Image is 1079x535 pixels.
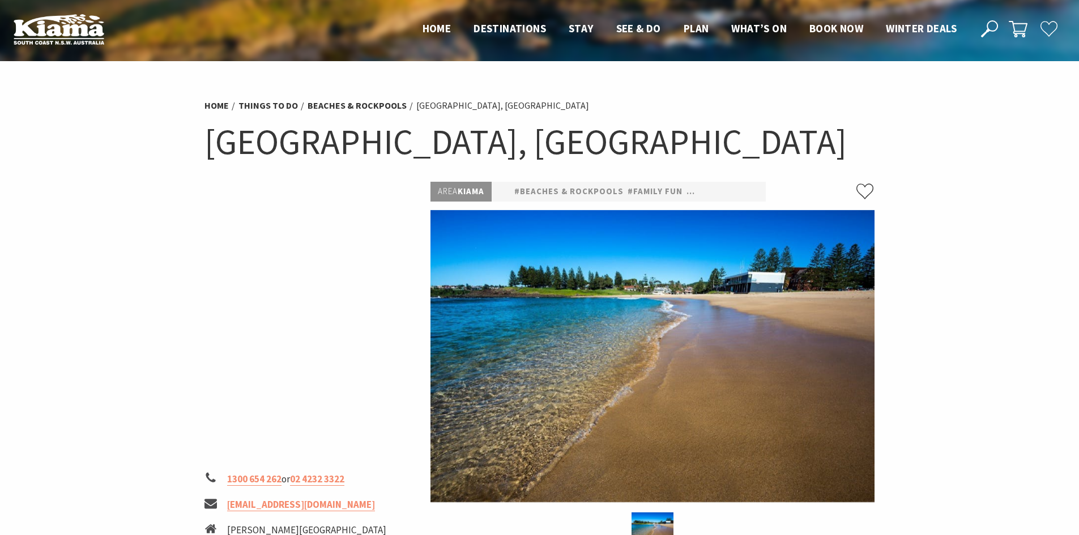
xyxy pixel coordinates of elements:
[569,22,594,35] span: Stay
[238,100,298,112] a: Things To Do
[204,100,229,112] a: Home
[731,22,787,35] span: What’s On
[430,210,875,502] img: Surf Beach
[227,473,282,486] a: 1300 654 262
[430,182,492,202] p: Kiama
[514,185,624,199] a: #Beaches & Rockpools
[204,472,422,487] li: or
[423,22,451,35] span: Home
[886,22,957,35] span: Winter Deals
[290,473,344,486] a: 02 4232 3322
[438,186,458,196] span: Area
[474,22,546,35] span: Destinations
[204,119,875,165] h1: [GEOGRAPHIC_DATA], [GEOGRAPHIC_DATA]
[308,100,407,112] a: Beaches & Rockpools
[14,14,104,45] img: Kiama Logo
[227,498,375,511] a: [EMAIL_ADDRESS][DOMAIN_NAME]
[809,22,863,35] span: Book now
[616,22,661,35] span: See & Do
[411,20,968,38] nav: Main Menu
[628,185,683,199] a: #Family Fun
[684,22,709,35] span: Plan
[686,185,797,199] a: #Natural Attractions
[416,99,589,113] li: [GEOGRAPHIC_DATA], [GEOGRAPHIC_DATA]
